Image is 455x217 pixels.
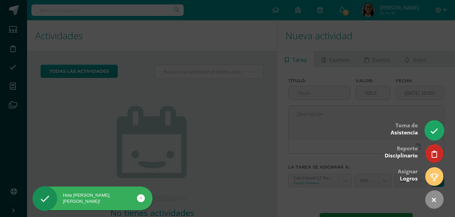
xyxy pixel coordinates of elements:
[400,175,418,182] span: Logros
[391,117,418,139] div: Toma de
[32,192,153,204] div: Hola [PERSON_NAME], [PERSON_NAME]!
[385,152,418,159] span: Disciplinario
[398,164,418,186] div: Asignar
[391,129,418,136] span: Asistencia
[385,140,418,162] div: Reporte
